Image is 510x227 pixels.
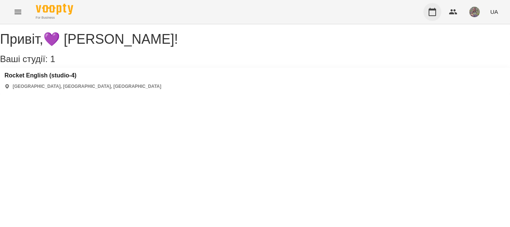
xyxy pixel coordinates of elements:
p: [GEOGRAPHIC_DATA], [GEOGRAPHIC_DATA], [GEOGRAPHIC_DATA] [13,83,161,90]
span: UA [490,8,498,16]
button: UA [487,5,501,19]
a: Rocket English (studio-4) [4,72,161,79]
img: 64282e813c2e3d7fe29eeeec762a704a.jpeg [469,7,480,17]
img: Voopty Logo [36,4,73,15]
span: For Business [36,15,73,20]
span: 1 [50,54,55,64]
button: Menu [9,3,27,21]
